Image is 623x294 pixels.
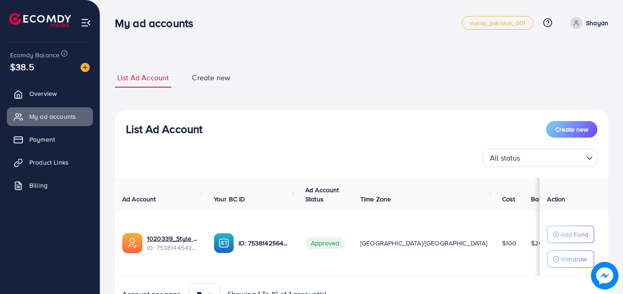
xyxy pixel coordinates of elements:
[360,194,391,204] span: Time Zone
[502,239,517,248] span: $100
[560,254,587,265] p: Withdraw
[214,233,234,253] img: ic-ba-acc.ded83a64.svg
[10,60,34,73] span: $38.5
[547,226,594,243] button: Add Fund
[7,176,93,194] a: Billing
[567,17,608,29] a: Shayan
[147,234,199,243] a: 1020339_Style aura_1755111058702
[81,17,91,28] img: menu
[560,229,588,240] p: Add Fund
[502,194,515,204] span: Cost
[7,84,93,103] a: Overview
[122,233,142,253] img: ic-ads-acc.e4c84228.svg
[10,50,60,60] span: Ecomdy Balance
[29,89,57,98] span: Overview
[147,243,199,252] span: ID: 7538144542424301584
[462,16,533,30] a: metap_pakistan_001
[305,185,339,204] span: Ad Account Status
[147,234,199,253] div: <span class='underline'>1020339_Style aura_1755111058702</span></br>7538144542424301584
[29,135,55,144] span: Payment
[531,239,542,248] span: $20
[9,13,71,27] img: logo
[238,238,291,249] p: ID: 7538142564612849682
[488,151,522,165] span: All status
[29,112,76,121] span: My ad accounts
[7,107,93,126] a: My ad accounts
[117,72,169,83] span: List Ad Account
[81,63,90,72] img: image
[192,72,230,83] span: Create new
[586,17,608,28] p: Shayan
[523,150,583,165] input: Search for option
[531,194,555,204] span: Balance
[547,250,594,268] button: Withdraw
[122,194,156,204] span: Ad Account
[7,130,93,149] a: Payment
[29,158,69,167] span: Product Links
[115,17,200,30] h3: My ad accounts
[126,122,202,136] h3: List Ad Account
[29,181,48,190] span: Billing
[547,194,565,204] span: Action
[470,20,525,26] span: metap_pakistan_001
[214,194,245,204] span: Your BC ID
[591,262,618,289] img: image
[546,121,597,138] button: Create new
[7,153,93,172] a: Product Links
[305,237,345,249] span: Approved
[360,239,488,248] span: [GEOGRAPHIC_DATA]/[GEOGRAPHIC_DATA]
[483,149,597,167] div: Search for option
[555,125,588,134] span: Create new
